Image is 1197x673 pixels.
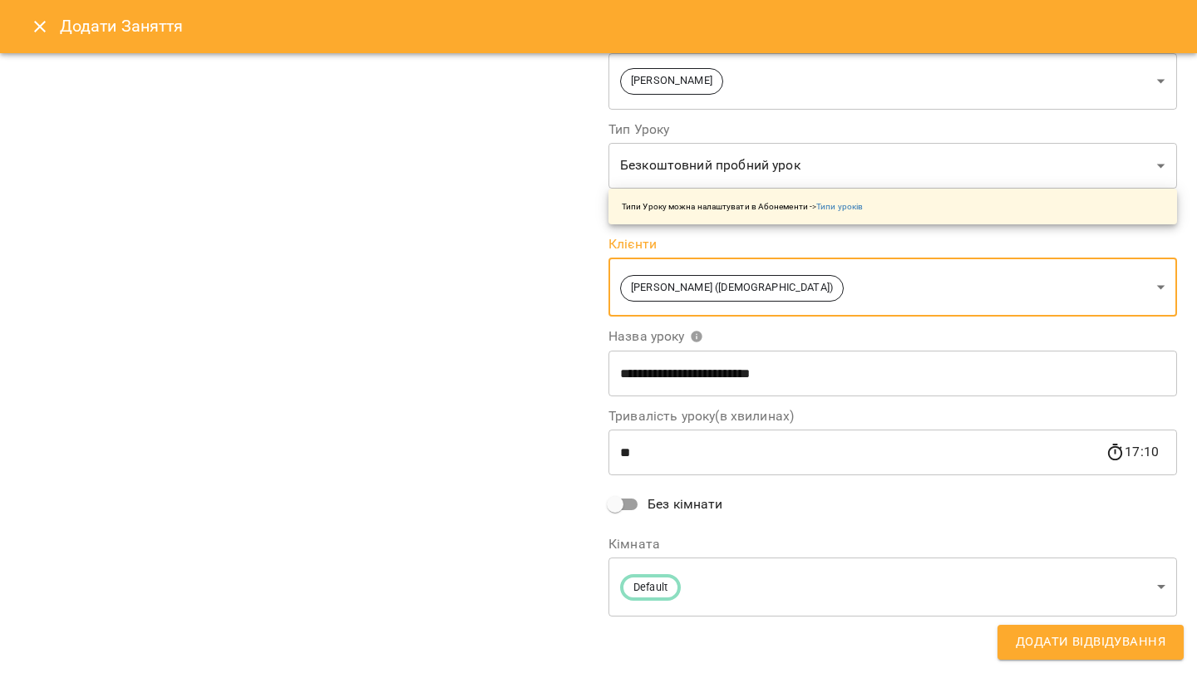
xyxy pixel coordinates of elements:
span: [PERSON_NAME] [621,73,722,89]
div: Default [608,558,1177,617]
label: Кімната [608,538,1177,551]
h6: Додати Заняття [60,13,1177,39]
span: Default [623,580,677,596]
span: [PERSON_NAME] ([DEMOGRAPHIC_DATA]) [621,280,843,296]
label: Тип Уроку [608,123,1177,136]
div: [PERSON_NAME] [608,52,1177,110]
label: Тривалість уроку(в хвилинах) [608,410,1177,423]
span: Назва уроку [608,330,703,343]
button: Close [20,7,60,47]
span: Без кімнати [648,494,723,514]
p: Типи Уроку можна налаштувати в Абонементи -> [622,200,863,213]
svg: Вкажіть назву уроку або виберіть клієнтів [690,330,703,343]
button: Додати Відвідування [997,625,1184,660]
a: Типи уроків [816,202,863,211]
span: Додати Відвідування [1016,631,1165,653]
div: [PERSON_NAME] ([DEMOGRAPHIC_DATA]) [608,258,1177,317]
div: Безкоштовний пробний урок [608,143,1177,189]
label: Клієнти [608,238,1177,251]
